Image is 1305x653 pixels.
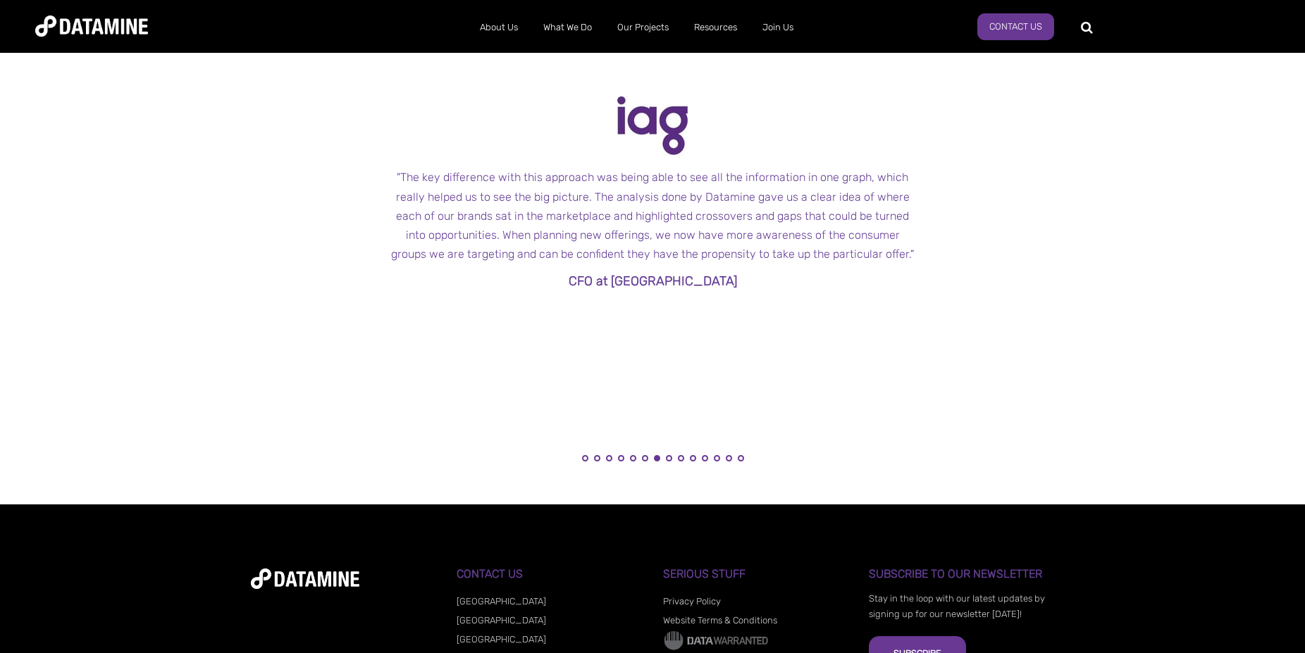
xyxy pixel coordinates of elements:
[35,15,148,37] img: Datamine
[618,455,624,461] button: 4
[606,455,612,461] button: 3
[569,273,737,289] strong: CFO at [GEOGRAPHIC_DATA]
[738,455,744,461] button: 14
[681,9,750,46] a: Resources
[714,455,720,461] button: 12
[702,455,708,461] button: 11
[582,455,588,461] button: 1
[654,455,660,461] button: 7
[457,568,642,580] h3: Contact Us
[663,630,769,651] img: Data Warranted Logo
[457,615,546,626] a: [GEOGRAPHIC_DATA]
[642,455,648,461] button: 6
[869,568,1054,580] h3: Subscribe to our Newsletter
[457,634,546,645] a: [GEOGRAPHIC_DATA]
[666,455,672,461] button: 8
[531,9,605,46] a: What We Do
[977,13,1054,40] a: Contact Us
[750,9,806,46] a: Join Us
[467,9,531,46] a: About Us
[726,455,732,461] button: 13
[663,615,777,626] a: Website Terms & Conditions
[663,596,721,607] a: Privacy Policy
[594,455,600,461] button: 2
[663,568,848,580] h3: Serious Stuff
[605,9,681,46] a: Our Projects
[678,455,684,461] button: 9
[457,596,546,607] a: [GEOGRAPHIC_DATA]
[391,170,914,261] span: "The key difference with this approach was being able to see all the information in one graph, wh...
[869,591,1054,622] p: Stay in the loop with our latest updates by signing up for our newsletter [DATE]!
[617,90,688,161] img: iag
[251,568,359,589] img: datamine-logo-white
[630,455,636,461] button: 5
[690,455,696,461] button: 10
